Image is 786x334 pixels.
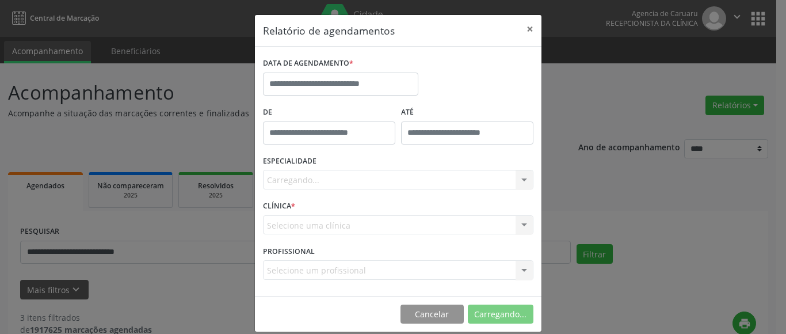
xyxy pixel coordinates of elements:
[518,15,541,43] button: Close
[263,153,316,170] label: ESPECIALIDADE
[263,104,395,122] label: De
[263,23,395,38] h5: Relatório de agendamentos
[263,198,295,215] label: CLÍNICA
[401,104,533,122] label: ATÉ
[468,305,533,324] button: Carregando...
[263,242,315,260] label: PROFISSIONAL
[400,305,464,324] button: Cancelar
[263,55,353,73] label: DATA DE AGENDAMENTO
